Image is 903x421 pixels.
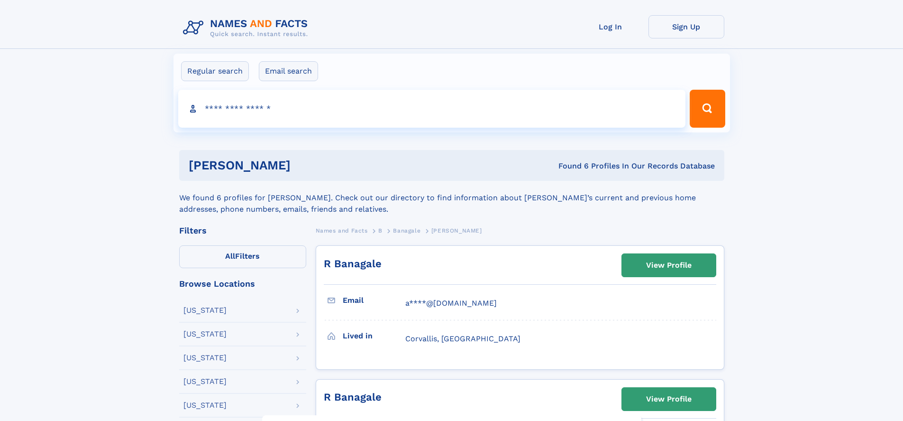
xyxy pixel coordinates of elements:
[393,227,420,234] span: Banagale
[179,280,306,288] div: Browse Locations
[189,159,425,171] h1: [PERSON_NAME]
[622,388,716,411] a: View Profile
[316,225,368,236] a: Names and Facts
[183,354,227,362] div: [US_STATE]
[179,245,306,268] label: Filters
[378,225,383,236] a: B
[393,225,420,236] a: Banagale
[179,181,724,215] div: We found 6 profiles for [PERSON_NAME]. Check out our directory to find information about [PERSON_...
[431,227,482,234] span: [PERSON_NAME]
[324,258,382,270] a: R Banagale
[646,388,692,410] div: View Profile
[646,254,692,276] div: View Profile
[259,61,318,81] label: Email search
[622,254,716,277] a: View Profile
[343,292,405,309] h3: Email
[179,15,316,41] img: Logo Names and Facts
[648,15,724,38] a: Sign Up
[181,61,249,81] label: Regular search
[378,227,383,234] span: B
[183,330,227,338] div: [US_STATE]
[178,90,686,128] input: search input
[573,15,648,38] a: Log In
[225,252,235,261] span: All
[324,391,382,403] a: R Banagale
[343,328,405,344] h3: Lived in
[183,402,227,409] div: [US_STATE]
[690,90,725,128] button: Search Button
[183,378,227,385] div: [US_STATE]
[183,307,227,314] div: [US_STATE]
[179,226,306,235] div: Filters
[424,161,715,171] div: Found 6 Profiles In Our Records Database
[405,334,520,343] span: Corvallis, [GEOGRAPHIC_DATA]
